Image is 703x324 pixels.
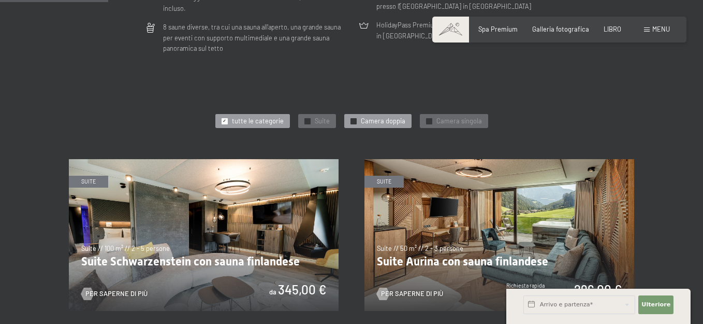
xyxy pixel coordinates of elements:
img: Suite Aurina con sauna finlandese [364,159,634,311]
a: Suite Schwarzenstein con sauna finlandese [69,159,339,164]
font: Per saperne di più [85,289,148,298]
a: Spa Premium [478,25,518,33]
a: Per saperne di più [81,289,148,299]
font: ✓ [223,118,226,123]
a: Suite Aurina con sauna finlandese [364,159,634,164]
font: menu [652,25,670,33]
font: ✓ [305,118,309,123]
font: HolidayPass Premium – utilizza gratuitamente autobus e treni in [GEOGRAPHIC_DATA] [376,21,555,39]
button: Ulteriore [638,295,673,314]
a: LIBRO [604,25,621,33]
font: ✓ [352,118,355,123]
img: Suite Schwarzenstein con sauna finlandese [69,159,339,311]
font: Camera singola [436,117,482,125]
a: Galleria fotografica [532,25,589,33]
font: tutte le categorie [232,117,284,125]
a: Per saperne di più [377,289,443,299]
font: Ulteriore [641,301,670,308]
font: Richiesta rapida [506,283,545,289]
font: 8 saune diverse, tra cui una sauna all'aperto, una grande sauna per eventi con supporto multimedi... [163,23,341,52]
font: Suite [315,117,330,125]
font: Per saperne di più [381,289,443,298]
font: Camera doppia [361,117,405,125]
font: ✓ [427,118,431,123]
